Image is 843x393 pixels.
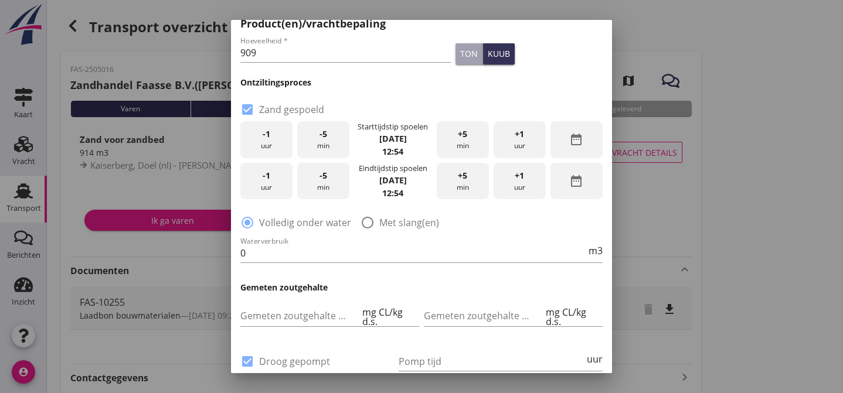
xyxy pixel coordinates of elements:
[437,163,489,200] div: min
[543,307,603,326] div: mg CL/kg d.s.
[240,16,603,32] h2: Product(en)/vrachtbepaling
[382,146,403,157] strong: 12:54
[483,43,515,64] button: kuub
[259,217,351,228] label: Volledig onder water
[488,47,510,60] div: kuub
[240,306,360,325] input: Gemeten zoutgehalte voorbeun
[456,43,483,64] button: ton
[379,133,407,144] strong: [DATE]
[458,169,467,182] span: +5
[515,128,524,141] span: +1
[515,169,524,182] span: +1
[569,132,583,146] i: date_range
[379,217,439,228] label: Met slang(en)
[259,104,324,115] label: Zand gespoeld
[379,175,407,186] strong: [DATE]
[382,187,403,199] strong: 12:54
[586,246,603,255] div: m3
[584,354,603,364] div: uur
[240,163,293,200] div: uur
[259,356,330,367] label: Droog gepompt
[360,307,419,326] div: mg CL/kg d.s.
[437,121,489,158] div: min
[263,128,270,141] span: -1
[319,169,327,182] span: -5
[240,244,586,262] input: Waterverbruik
[399,352,584,371] input: Pomp tijd
[240,43,451,62] input: Hoeveelheid *
[319,128,327,141] span: -5
[460,47,478,60] div: ton
[297,163,349,200] div: min
[240,281,603,293] h3: Gemeten zoutgehalte
[240,76,603,88] h3: Ontziltingsproces
[494,163,546,200] div: uur
[263,169,270,182] span: -1
[494,121,546,158] div: uur
[569,174,583,188] i: date_range
[297,121,349,158] div: min
[424,306,543,325] input: Gemeten zoutgehalte achterbeun
[240,121,293,158] div: uur
[458,128,467,141] span: +5
[358,121,428,132] div: Starttijdstip spoelen
[359,163,427,174] div: Eindtijdstip spoelen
